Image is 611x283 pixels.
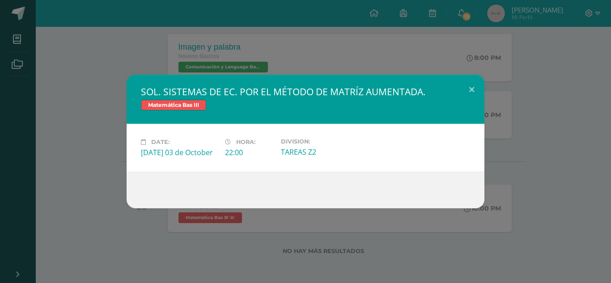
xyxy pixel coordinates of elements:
div: [DATE] 03 de October [141,148,218,157]
span: Date: [151,139,170,145]
div: TAREAS Z2 [281,147,358,157]
span: Hora: [236,139,255,145]
span: Matemática Bas III [141,100,206,110]
button: Close (Esc) [459,75,484,105]
div: 22:00 [225,148,274,157]
h2: SOL. SISTEMAS DE EC. POR EL MÉTODO DE MATRÍZ AUMENTADA. [141,85,470,98]
label: Division: [281,138,358,145]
